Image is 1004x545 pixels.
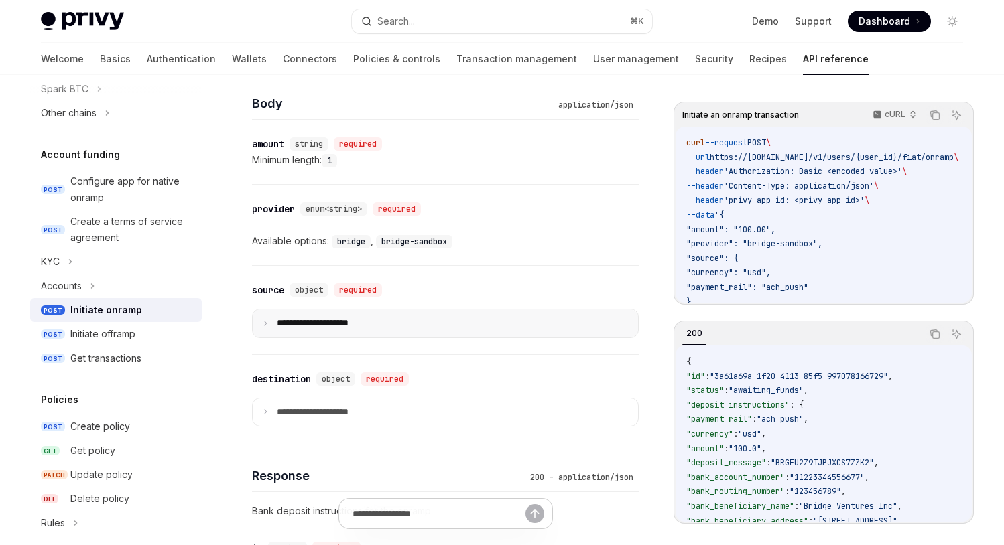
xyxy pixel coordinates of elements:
[865,472,869,483] span: ,
[761,443,766,454] span: ,
[926,106,944,124] button: Copy the contents from the code block
[885,109,905,120] p: cURL
[724,385,729,396] span: :
[724,181,874,191] span: 'Content-Type: application/json'
[874,457,879,468] span: ,
[686,400,790,410] span: "deposit_instructions"
[749,43,787,75] a: Recipes
[766,137,771,148] span: \
[41,392,78,408] h5: Policies
[252,372,311,386] div: destination
[332,235,371,248] code: bridge
[593,43,679,75] a: User management
[30,322,202,346] a: POSTInitiate offramp
[41,105,97,121] div: Other chains
[729,385,804,396] span: "awaiting_funds"
[70,467,133,483] div: Update policy
[361,372,409,386] div: required
[714,210,724,220] span: '{
[803,43,869,75] a: API reference
[30,487,202,511] a: DELDelete policy
[41,515,65,531] div: Rules
[373,202,421,216] div: required
[252,152,639,168] div: Minimum length:
[252,94,553,112] h4: Body
[752,414,757,424] span: :
[70,443,115,459] div: Get policy
[897,516,902,526] span: ,
[70,326,135,342] div: Initiate offramp
[30,210,202,250] a: POSTCreate a terms of service agreement
[682,110,799,121] span: Initiate an onramp transaction
[70,418,130,435] div: Create policy
[729,443,761,454] span: "100.0"
[686,486,785,497] span: "bank_routing_number"
[232,43,267,75] a: Wallets
[70,350,141,366] div: Get transactions
[686,356,691,367] span: {
[757,414,804,424] span: "ach_push"
[785,472,790,483] span: :
[630,16,644,27] span: ⌘ K
[686,166,724,177] span: --header
[747,137,766,148] span: POST
[738,429,761,439] span: "usd"
[334,137,382,151] div: required
[865,104,922,127] button: cURL
[70,173,194,206] div: Configure app for native onramp
[252,202,295,216] div: provider
[41,12,124,31] img: light logo
[322,154,337,167] code: 1
[695,43,733,75] a: Security
[41,278,82,294] div: Accounts
[70,302,142,318] div: Initiate onramp
[283,43,337,75] a: Connectors
[790,472,865,483] span: "11223344556677"
[785,486,790,497] span: :
[682,325,706,341] div: 200
[252,137,284,151] div: amount
[902,166,907,177] span: \
[874,181,879,191] span: \
[761,429,766,439] span: ,
[841,486,846,497] span: ,
[888,371,893,382] span: ,
[799,501,897,512] span: "Bridge Ventures Inc"
[352,9,652,33] button: Search...⌘K
[954,152,958,163] span: \
[790,400,804,410] span: : {
[813,516,897,526] span: "[STREET_ADDRESS]"
[724,195,865,206] span: 'privy-app-id: <privy-app-id>'
[686,238,822,249] span: "provider": "bridge-sandbox",
[948,325,965,343] button: Ask AI
[790,486,841,497] span: "123456789"
[306,204,362,214] span: enum<string>
[41,354,65,364] span: POST
[686,267,771,278] span: "currency": "usd",
[686,181,724,191] span: --header
[859,15,910,28] span: Dashboard
[724,166,902,177] span: 'Authorization: Basic <encoded-value>'
[686,501,794,512] span: "bank_beneficiary_name"
[252,467,525,485] h4: Response
[41,147,120,163] h5: Account funding
[30,463,202,487] a: PATCHUpdate policy
[686,152,710,163] span: --url
[41,225,65,235] span: POST
[686,297,696,307] span: },
[686,516,808,526] span: "bank_beneficiary_address"
[710,371,888,382] span: "3a61a69a-1f20-4113-85f5-997078166729"
[252,283,284,297] div: source
[41,305,65,315] span: POST
[456,43,577,75] a: Transaction management
[70,214,194,246] div: Create a terms of service agreement
[766,457,771,468] span: :
[41,422,65,432] span: POST
[942,11,963,32] button: Toggle dark mode
[525,504,544,523] button: Send message
[752,15,779,28] a: Demo
[705,371,710,382] span: :
[332,233,376,249] div: ,
[686,472,785,483] span: "bank_account_number"
[377,13,415,29] div: Search...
